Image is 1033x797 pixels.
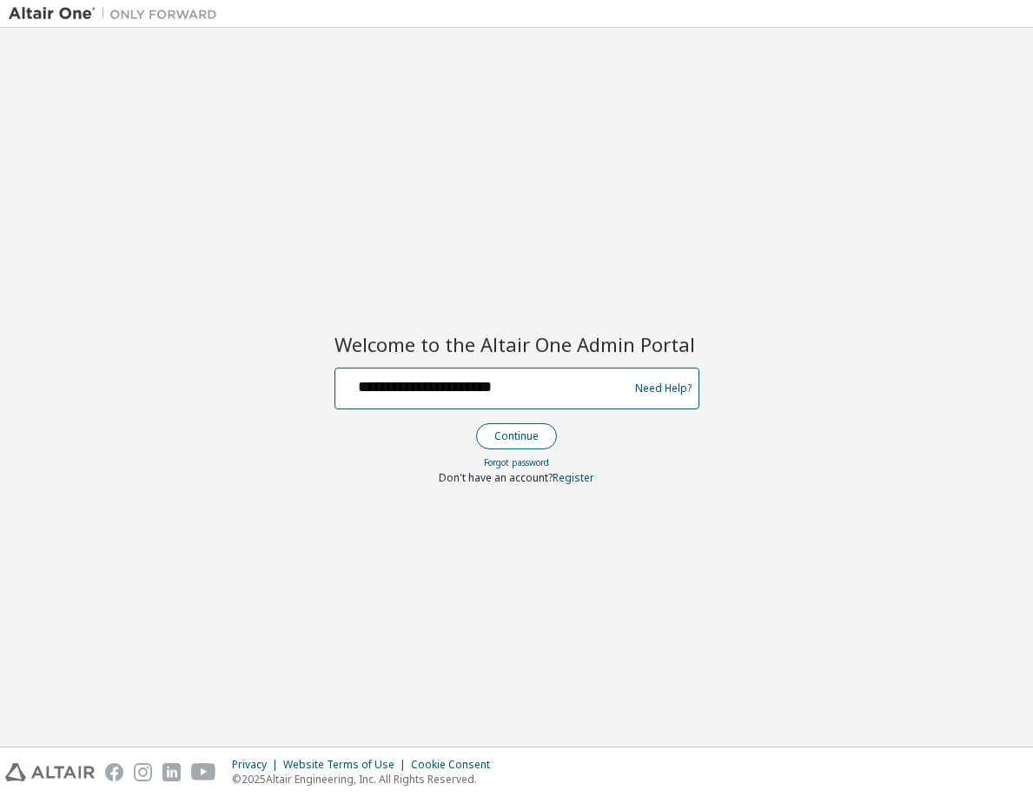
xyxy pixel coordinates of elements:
[553,470,594,485] a: Register
[232,772,500,787] p: © 2025 Altair Engineering, Inc. All Rights Reserved.
[162,763,181,781] img: linkedin.svg
[484,456,549,468] a: Forgot password
[134,763,152,781] img: instagram.svg
[9,5,226,23] img: Altair One
[105,763,123,781] img: facebook.svg
[283,758,411,772] div: Website Terms of Use
[191,763,216,781] img: youtube.svg
[411,758,500,772] div: Cookie Consent
[232,758,283,772] div: Privacy
[334,332,699,356] h2: Welcome to the Altair One Admin Portal
[635,388,692,389] a: Need Help?
[439,470,553,485] span: Don't have an account?
[476,423,557,449] button: Continue
[5,763,95,781] img: altair_logo.svg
